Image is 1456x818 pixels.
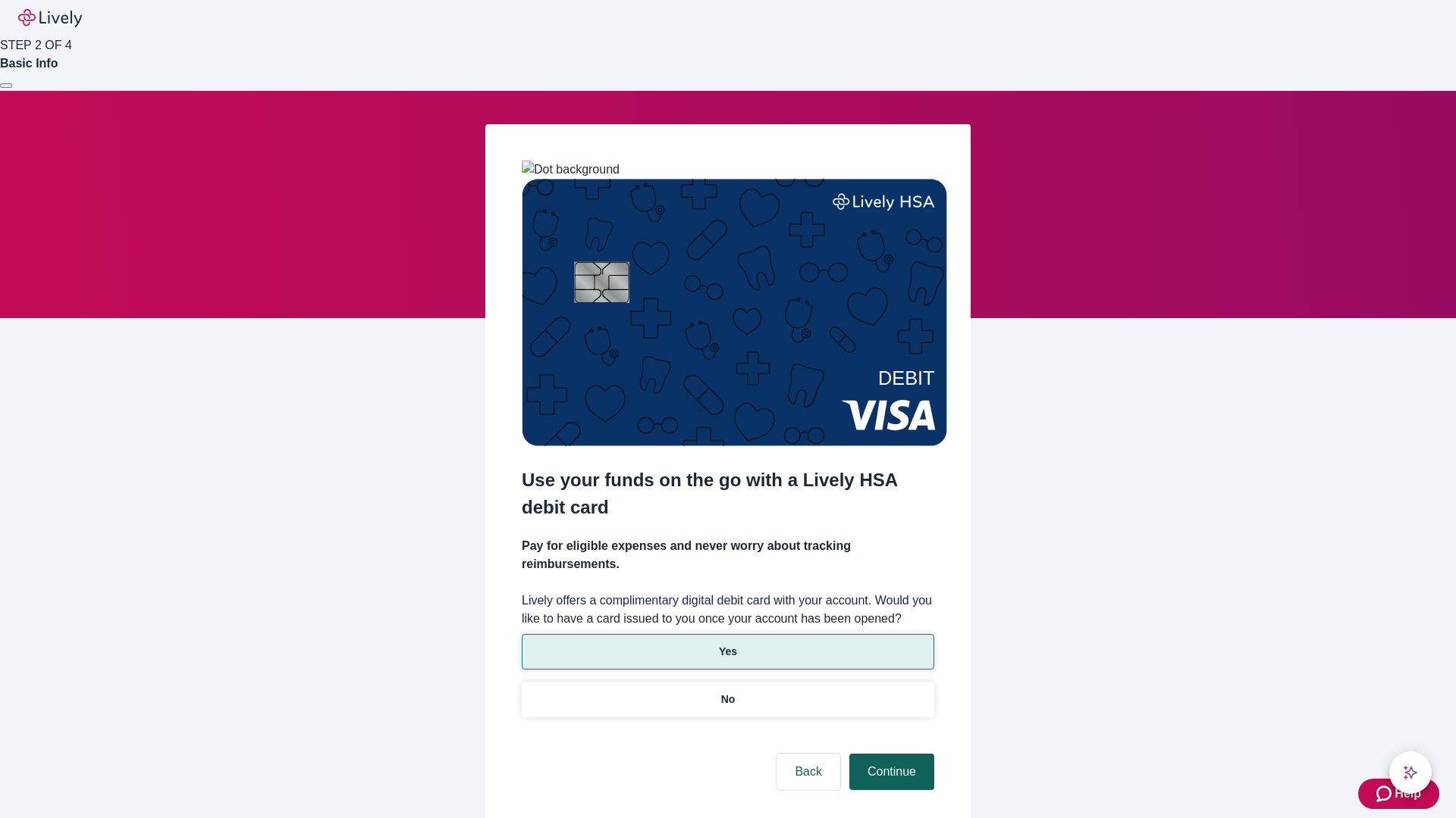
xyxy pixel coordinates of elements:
button: Yes [522,634,934,670]
label: Lively offers a complimentary digital debit card with your account. Would you like to have a card... [522,592,934,628]
h4: Pay for eligible expenses and never worry about tracking reimbursements. [522,537,934,573]
img: Lively [18,9,82,27]
button: chat [1389,751,1432,794]
p: No [721,692,736,707]
button: No [522,682,934,717]
button: Continue [849,754,934,790]
button: Zendesk support iconHelp [1358,779,1439,809]
svg: Zendesk support icon [1376,785,1395,803]
p: Yes [719,644,737,660]
h2: Use your funds on the go with a Lively HSA debit card [522,467,934,521]
img: Debit card [522,179,947,446]
img: Dot background [522,161,620,179]
svg: Lively AI Assistant [1403,765,1418,780]
button: Back [777,754,840,790]
span: Help [1395,785,1421,803]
